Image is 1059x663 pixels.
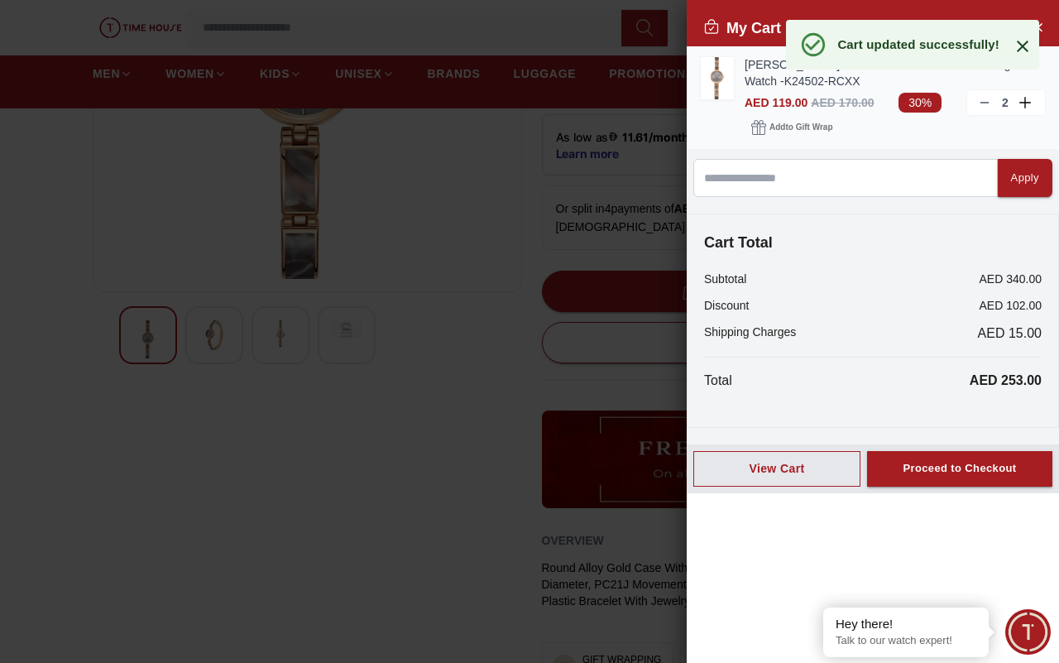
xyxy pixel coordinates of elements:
[769,119,832,136] span: Add to Gift Wrap
[707,460,846,477] div: View Cart
[811,96,874,109] span: AED 170.00
[703,17,781,40] h2: My Cart
[704,371,732,391] p: Total
[836,634,976,648] p: Talk to our watch expert!
[745,116,839,139] button: Addto Gift Wrap
[898,93,942,113] span: 30%
[980,271,1042,287] p: AED 340.00
[837,36,999,53] div: Cart updated successfully!
[745,56,1046,89] a: [PERSON_NAME] Women's Rose Gold Dial Analog Watch -K24502-RCXX
[836,616,976,632] div: Hey there!
[1005,609,1051,655] div: Chat Widget
[998,159,1052,197] button: Apply
[999,94,1012,111] p: 2
[978,324,1042,344] span: AED 15.00
[1011,169,1039,188] div: Apply
[745,96,807,109] span: AED 119.00
[704,231,1042,254] h4: Cart Total
[903,459,1016,478] div: Proceed to Checkout
[970,371,1042,391] p: AED 253.00
[693,451,860,487] button: View Cart
[980,297,1042,314] p: AED 102.00
[867,451,1052,487] button: Proceed to Checkout
[704,271,746,287] p: Subtotal
[704,297,749,314] p: Discount
[701,57,734,99] img: ...
[704,324,796,344] p: Shipping Charges
[1024,13,1051,40] button: Close Account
